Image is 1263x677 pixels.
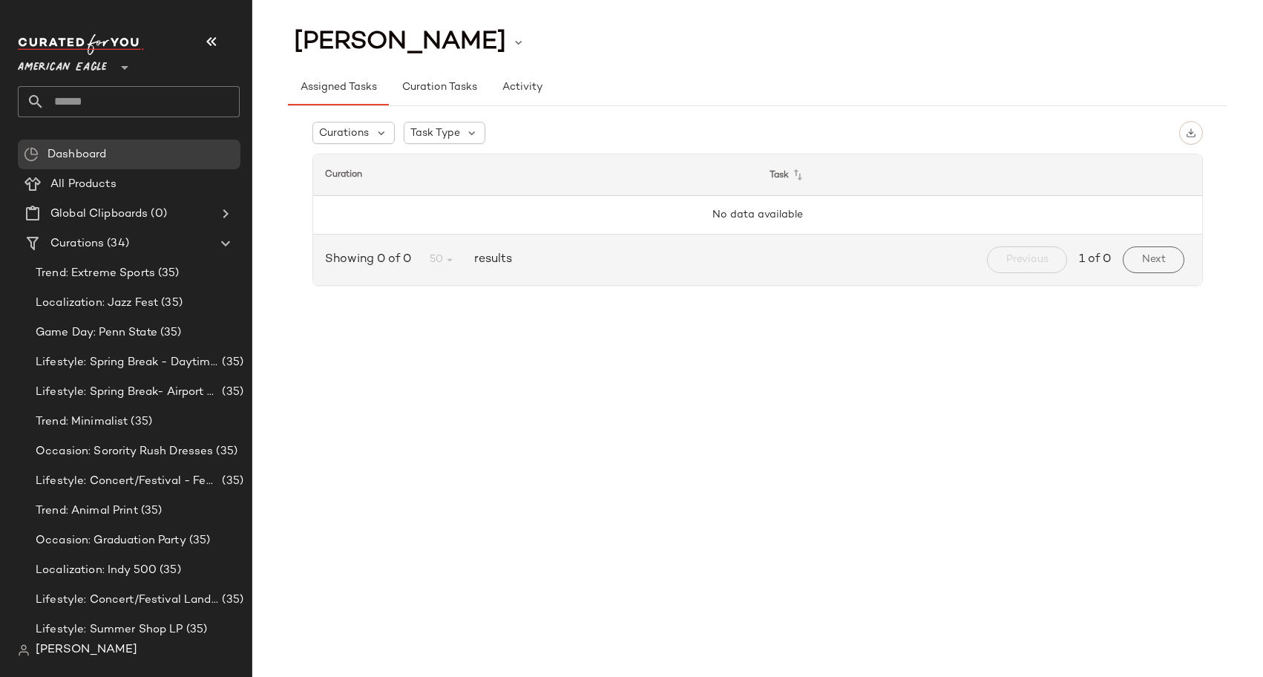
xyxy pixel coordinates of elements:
[213,443,237,460] span: (35)
[401,82,476,94] span: Curation Tasks
[18,50,107,77] span: American Eagle
[36,354,219,371] span: Lifestyle: Spring Break - Daytime Casual
[183,621,208,638] span: (35)
[138,503,163,520] span: (35)
[128,413,152,431] span: (35)
[50,206,148,223] span: Global Clipboards
[186,532,211,549] span: (35)
[758,154,1202,196] th: Task
[18,644,30,656] img: svg%3e
[36,473,219,490] span: Lifestyle: Concert/Festival - Femme
[47,146,106,163] span: Dashboard
[294,28,506,56] span: [PERSON_NAME]
[1141,254,1166,266] span: Next
[18,34,144,55] img: cfy_white_logo.C9jOOHJF.svg
[157,562,181,579] span: (35)
[219,473,243,490] span: (35)
[319,125,369,141] span: Curations
[1186,128,1196,138] img: svg%3e
[36,621,183,638] span: Lifestyle: Summer Shop LP
[313,196,1202,235] td: No data available
[36,562,157,579] span: Localization: Indy 500
[36,324,157,341] span: Game Day: Penn State
[468,251,512,269] span: results
[157,324,182,341] span: (35)
[24,147,39,162] img: svg%3e
[36,532,186,549] span: Occasion: Graduation Party
[313,154,758,196] th: Curation
[50,235,104,252] span: Curations
[36,503,138,520] span: Trend: Animal Print
[148,206,166,223] span: (0)
[219,592,243,609] span: (35)
[104,235,129,252] span: (34)
[502,82,542,94] span: Activity
[158,295,183,312] span: (35)
[155,265,180,282] span: (35)
[36,413,128,431] span: Trend: Minimalist
[36,443,213,460] span: Occasion: Sorority Rush Dresses
[219,384,243,401] span: (35)
[1123,246,1184,273] button: Next
[325,251,417,269] span: Showing 0 of 0
[300,82,377,94] span: Assigned Tasks
[219,354,243,371] span: (35)
[36,384,219,401] span: Lifestyle: Spring Break- Airport Style
[36,641,137,659] span: [PERSON_NAME]
[36,265,155,282] span: Trend: Extreme Sports
[36,295,158,312] span: Localization: Jazz Fest
[1079,251,1111,269] span: 1 of 0
[410,125,460,141] span: Task Type
[50,176,117,193] span: All Products
[36,592,219,609] span: Lifestyle: Concert/Festival Landing Page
